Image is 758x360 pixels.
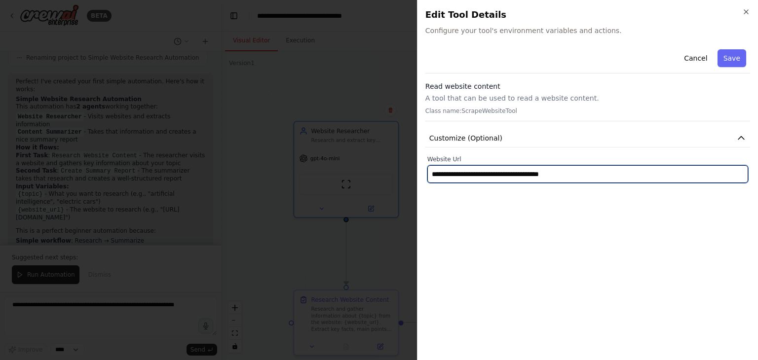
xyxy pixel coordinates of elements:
[425,81,750,91] h3: Read website content
[718,49,746,67] button: Save
[425,93,750,103] p: A tool that can be used to read a website content.
[425,107,750,115] p: Class name: ScrapeWebsiteTool
[427,155,748,163] label: Website Url
[425,129,750,147] button: Customize (Optional)
[425,8,750,22] h2: Edit Tool Details
[425,26,750,36] span: Configure your tool's environment variables and actions.
[429,133,502,143] span: Customize (Optional)
[678,49,713,67] button: Cancel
